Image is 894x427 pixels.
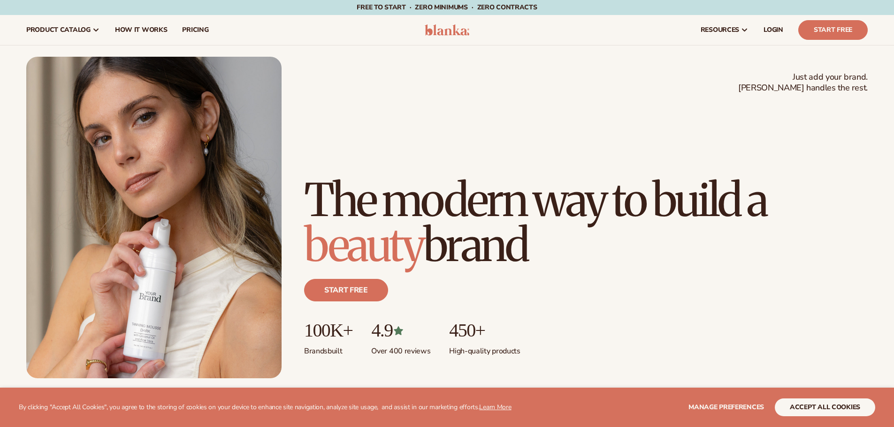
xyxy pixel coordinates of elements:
p: By clicking "Accept All Cookies", you agree to the storing of cookies on your device to enhance s... [19,404,512,412]
button: accept all cookies [775,398,875,416]
p: High-quality products [449,341,520,356]
p: 450+ [449,320,520,341]
span: pricing [182,26,208,34]
p: 4.9 [371,320,430,341]
span: product catalog [26,26,91,34]
button: Manage preferences [688,398,764,416]
h1: The modern way to build a brand [304,178,868,268]
span: beauty [304,217,423,273]
span: How It Works [115,26,168,34]
a: Learn More [479,403,511,412]
a: resources [693,15,756,45]
img: Female holding tanning mousse. [26,57,282,378]
p: Brands built [304,341,352,356]
span: LOGIN [764,26,783,34]
span: resources [701,26,739,34]
a: LOGIN [756,15,791,45]
p: Over 400 reviews [371,341,430,356]
span: Just add your brand. [PERSON_NAME] handles the rest. [738,72,868,94]
p: 100K+ [304,320,352,341]
a: How It Works [107,15,175,45]
a: product catalog [19,15,107,45]
a: Start Free [798,20,868,40]
img: logo [425,24,469,36]
a: pricing [175,15,216,45]
span: Manage preferences [688,403,764,412]
a: Start free [304,279,388,301]
span: Free to start · ZERO minimums · ZERO contracts [357,3,537,12]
